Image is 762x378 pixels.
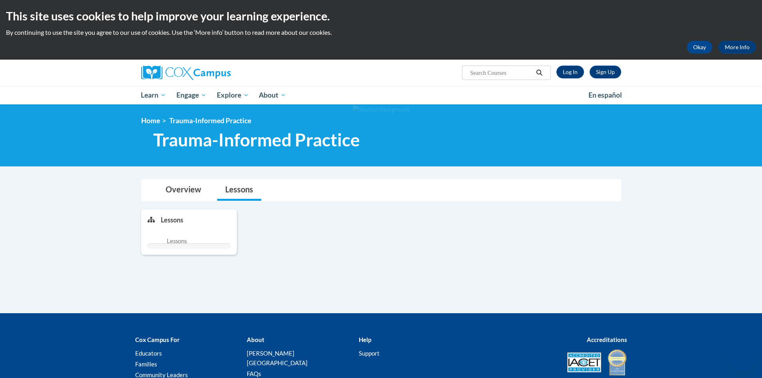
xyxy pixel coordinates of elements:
a: Log In [556,66,584,78]
a: Families [135,360,157,368]
span: Explore [217,90,249,100]
a: Cox Campus [141,66,293,80]
span: Learn [141,90,166,100]
iframe: Button to launch messaging window [730,346,756,372]
a: FAQs [247,370,261,377]
p: Lessons [161,216,183,224]
img: Section background [353,105,410,114]
span: Trauma-Informed Practice [169,116,251,125]
a: En español [583,87,627,104]
a: Lessons [217,180,261,201]
a: More Info [718,41,756,54]
a: Overview [158,180,209,201]
img: Cox Campus [141,66,231,80]
a: About [254,86,291,104]
span: Engage [176,90,206,100]
a: Engage [171,86,212,104]
a: Register [590,66,621,78]
b: Cox Campus For [135,336,180,343]
span: Trauma-Informed Practice [153,129,360,150]
b: Help [359,336,371,343]
img: Accredited IACET® Provider [567,352,601,372]
a: Educators [135,350,162,357]
span: En español [588,91,622,99]
a: Learn [136,86,172,104]
a: Explore [212,86,254,104]
span: Lessons [167,237,187,246]
p: By continuing to use the site you agree to our use of cookies. Use the ‘More info’ button to read... [6,28,756,37]
a: [PERSON_NAME][GEOGRAPHIC_DATA] [247,350,308,366]
span: About [259,90,286,100]
b: Accreditations [587,336,627,343]
div: Main menu [129,86,633,104]
b: About [247,336,264,343]
button: Search [533,68,545,78]
a: Home [141,116,160,125]
img: IDA® Accredited [607,348,627,376]
button: Okay [687,41,712,54]
input: Search Courses [469,68,533,78]
a: Support [359,350,380,357]
h2: This site uses cookies to help improve your learning experience. [6,8,756,24]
